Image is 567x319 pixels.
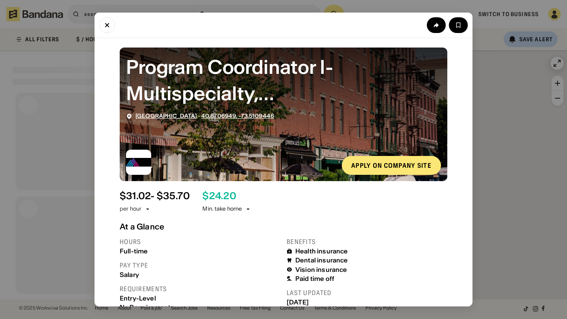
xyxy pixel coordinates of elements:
div: Full-time [120,247,280,255]
img: Mount Sinai logo [126,150,151,175]
div: per hour [120,205,141,213]
div: Benefits [287,238,447,246]
div: · [135,113,274,119]
div: At a Glance [120,222,447,231]
div: Entry-Level [120,295,280,302]
a: 40.6706949, -73.5109446 [201,112,274,119]
div: $ 31.02 - $35.70 [120,191,190,202]
div: Apply on company site [351,162,432,169]
div: [DATE] [287,299,447,306]
div: Hours [120,238,280,246]
div: $ 24.20 [202,191,236,202]
div: Program Coordinator I- Multispecialty, Wantagh, Long Island, New York, Full Time, Days, Offsite [126,54,441,106]
div: Min. take home [202,205,251,213]
div: Paid time off [295,275,334,282]
div: Pay type [120,261,280,269]
div: Health insurance [295,247,348,255]
div: Last updated [287,289,447,297]
div: Salary [120,271,280,279]
a: [GEOGRAPHIC_DATA] [135,112,197,119]
div: No Requirements [120,304,280,311]
div: Dental insurance [295,257,348,264]
div: Vision insurance [295,266,347,273]
div: Requirements [120,285,280,293]
a: Apply on company site [342,156,441,175]
button: Close [99,17,115,33]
